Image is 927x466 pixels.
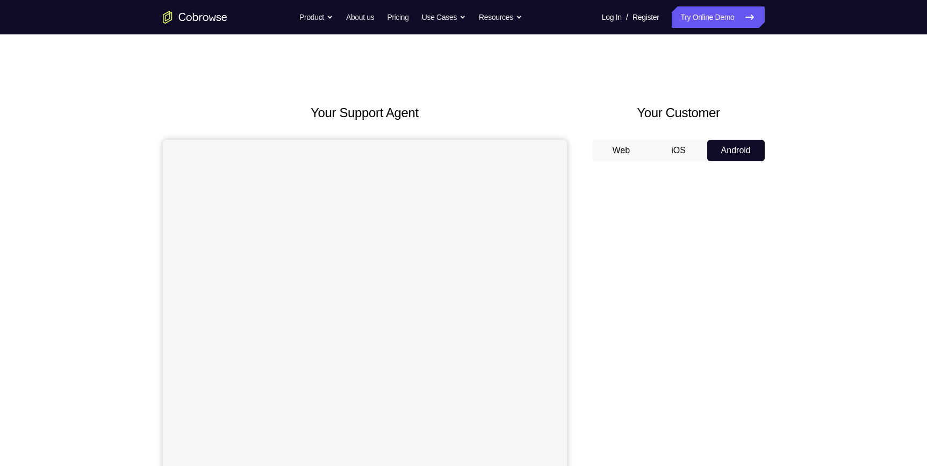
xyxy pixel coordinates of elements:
button: Android [707,140,765,161]
a: About us [346,6,374,28]
button: Use Cases [422,6,466,28]
a: Log In [602,6,622,28]
button: Product [299,6,333,28]
button: iOS [650,140,707,161]
span: / [626,11,628,24]
a: Register [633,6,659,28]
button: Resources [479,6,522,28]
button: Web [593,140,650,161]
h2: Your Customer [593,103,765,123]
a: Go to the home page [163,11,227,24]
h2: Your Support Agent [163,103,567,123]
a: Try Online Demo [672,6,764,28]
a: Pricing [387,6,408,28]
